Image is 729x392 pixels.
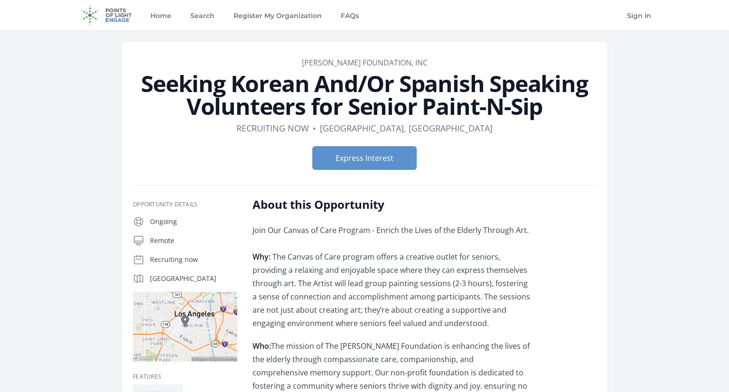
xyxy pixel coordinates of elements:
div: • [313,121,316,135]
a: [PERSON_NAME] Foundation, Inc [302,57,428,68]
h3: Features [133,373,237,381]
p: [GEOGRAPHIC_DATA] [150,274,237,283]
button: Express Interest [312,146,417,170]
span: Why: [252,252,271,262]
h2: About this Opportunity [252,197,530,212]
h3: Opportunity Details [133,201,237,208]
h1: Seeking Korean And/Or Spanish Speaking Volunteers for Senior Paint-N-Sip [133,72,596,118]
p: Ongoing [150,217,237,226]
p: Join Our Canvas of Care Program - Enrich the Lives of the Elderly Through Art. The Canvas of Care... [252,224,530,330]
strong: Who: [252,341,271,351]
p: Remote [150,236,237,245]
p: Recruiting now [150,255,237,264]
img: Map [133,292,237,362]
dd: [GEOGRAPHIC_DATA], [GEOGRAPHIC_DATA] [320,121,493,135]
dd: Recruiting now [236,121,309,135]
